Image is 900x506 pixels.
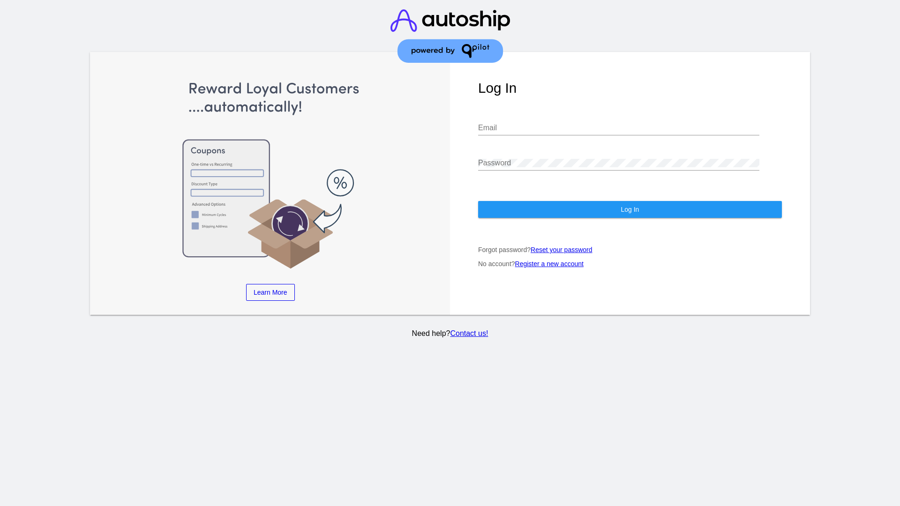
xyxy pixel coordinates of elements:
[478,201,782,218] button: Log In
[478,124,759,132] input: Email
[515,260,584,268] a: Register a new account
[89,329,812,338] p: Need help?
[478,80,782,96] h1: Log In
[478,246,782,253] p: Forgot password?
[246,284,295,301] a: Learn More
[621,206,639,213] span: Log In
[531,246,592,253] a: Reset your password
[254,289,287,296] span: Learn More
[119,80,422,270] img: Apply Coupons Automatically to Scheduled Orders with QPilot
[450,329,488,337] a: Contact us!
[478,260,782,268] p: No account?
